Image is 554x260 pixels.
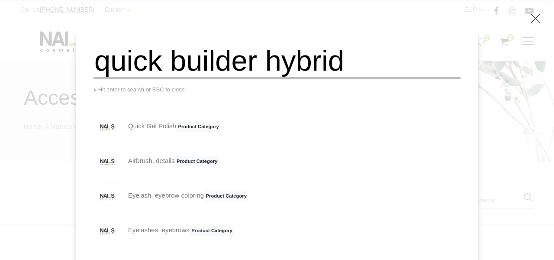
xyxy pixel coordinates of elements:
[204,191,248,201] span: Product Category
[175,156,219,167] span: Product Category
[93,86,185,93] span: # Hit enter to search or ESC to close
[190,226,234,236] span: Product Category
[93,43,461,78] input: Search Products...
[93,109,221,144] a: Quick Gel PolishProduct Category
[93,144,219,179] a: Airbrush, detailsProduct Category
[93,213,234,248] a: Eyelashes, eyebrowsProduct Category
[176,122,221,132] span: Product Category
[93,179,248,213] a: Eyelash, eyebrow coloringProduct Category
